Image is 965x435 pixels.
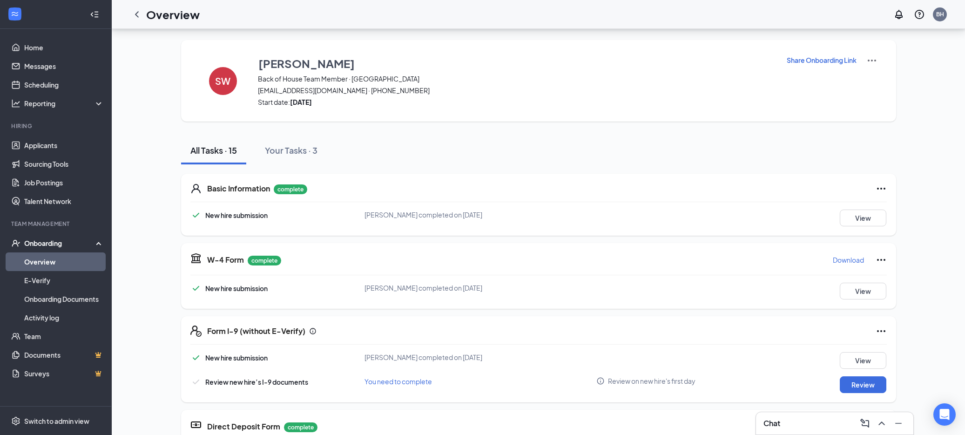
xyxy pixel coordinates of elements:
button: [PERSON_NAME] [258,55,775,72]
span: Start date: [258,97,775,107]
div: Team Management [11,220,102,228]
button: View [840,352,886,369]
a: Applicants [24,136,104,155]
svg: Analysis [11,99,20,108]
img: More Actions [866,55,877,66]
svg: Ellipses [876,326,887,337]
a: Team [24,327,104,346]
a: Scheduling [24,75,104,94]
button: ComposeMessage [857,416,872,431]
svg: Minimize [893,418,904,429]
a: Activity log [24,308,104,327]
svg: Info [596,377,605,385]
svg: Info [309,327,317,335]
div: Your Tasks · 3 [265,144,317,156]
a: Onboarding Documents [24,290,104,308]
span: Review new hire’s I-9 documents [205,378,308,386]
a: E-Verify [24,271,104,290]
a: Sourcing Tools [24,155,104,173]
div: Open Intercom Messenger [933,403,956,426]
span: New hire submission [205,211,268,219]
button: View [840,283,886,299]
span: New hire submission [205,284,268,292]
div: Hiring [11,122,102,130]
svg: Checkmark [190,210,202,221]
p: Share Onboarding Link [787,55,857,65]
button: SW [200,55,246,107]
h5: Form I-9 (without E-Verify) [207,326,305,336]
svg: WorkstreamLogo [10,9,20,19]
svg: QuestionInfo [914,9,925,20]
h5: Direct Deposit Form [207,421,280,432]
svg: Collapse [90,10,99,19]
h5: W-4 Form [207,255,244,265]
svg: DirectDepositIcon [190,419,202,430]
svg: FormI9EVerifyIcon [190,326,202,337]
button: Review [840,376,886,393]
a: DocumentsCrown [24,346,104,364]
span: [PERSON_NAME] completed on [DATE] [364,211,482,219]
span: [EMAIL_ADDRESS][DOMAIN_NAME] · [PHONE_NUMBER] [258,86,775,95]
a: Job Postings [24,173,104,192]
svg: ChevronUp [876,418,887,429]
a: Overview [24,252,104,271]
a: Talent Network [24,192,104,211]
span: Review on new hire's first day [608,376,695,386]
svg: ChevronLeft [131,9,142,20]
svg: Checkmark [190,376,202,387]
h3: [PERSON_NAME] [258,55,355,71]
a: Messages [24,57,104,75]
p: complete [284,422,317,432]
svg: UserCheck [11,238,20,248]
div: Reporting [24,99,104,108]
svg: Checkmark [190,352,202,363]
svg: Notifications [893,9,904,20]
h3: Chat [763,418,780,428]
svg: Ellipses [876,254,887,265]
button: ChevronUp [874,416,889,431]
svg: Settings [11,416,20,426]
a: SurveysCrown [24,364,104,383]
button: Minimize [891,416,906,431]
svg: TaxGovernmentIcon [190,252,202,264]
span: New hire submission [205,353,268,362]
a: Home [24,38,104,57]
div: Onboarding [24,238,96,248]
span: You need to complete [364,377,432,386]
p: complete [274,184,307,194]
span: [PERSON_NAME] completed on [DATE] [364,353,482,361]
h1: Overview [146,7,200,22]
p: Download [833,255,864,265]
button: Download [832,252,864,267]
h5: Basic Information [207,184,270,194]
div: All Tasks · 15 [190,144,237,156]
p: complete [248,256,281,265]
div: Switch to admin view [24,416,89,426]
span: [PERSON_NAME] completed on [DATE] [364,284,482,292]
button: Share Onboarding Link [786,55,857,65]
div: BH [936,10,944,18]
svg: User [190,183,202,194]
svg: Checkmark [190,283,202,294]
strong: [DATE] [290,98,312,106]
svg: ComposeMessage [859,418,871,429]
svg: Ellipses [876,183,887,194]
button: View [840,210,886,226]
h4: SW [215,78,230,84]
span: Back of House Team Member · [GEOGRAPHIC_DATA] [258,74,775,83]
